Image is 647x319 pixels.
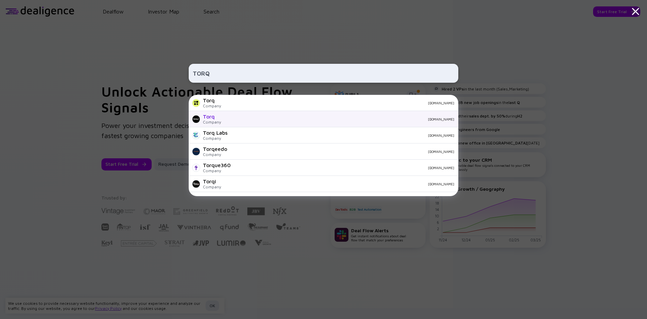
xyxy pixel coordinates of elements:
div: Company [203,119,221,125]
div: [DOMAIN_NAME] [226,182,454,186]
div: Company [203,103,221,108]
div: [DOMAIN_NAME] [236,166,454,170]
div: Torq [203,97,221,103]
div: Company [203,168,231,173]
div: Torqeedo [203,146,227,152]
div: [DOMAIN_NAME] [226,101,454,105]
div: Torque360 [203,162,231,168]
div: [DOMAIN_NAME] [233,133,454,137]
div: Torq [203,113,221,119]
input: Search Company or Investor... [193,67,454,79]
div: Torqi [203,178,221,184]
div: Company [203,136,227,141]
div: Torq [203,194,219,201]
div: [DOMAIN_NAME] [233,150,454,154]
div: [DOMAIN_NAME] [226,117,454,121]
div: Company [203,152,227,157]
div: Torq Labs [203,130,227,136]
div: Company [203,184,221,189]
